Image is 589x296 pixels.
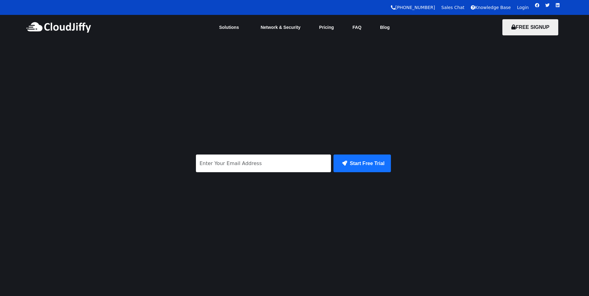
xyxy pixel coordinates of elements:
a: Login [517,5,529,10]
button: FREE SIGNUP [502,19,558,35]
a: Solutions [210,20,251,34]
a: Knowledge Base [471,5,511,10]
a: Network & Security [251,20,310,34]
a: Pricing [310,20,343,34]
a: Blog [371,20,399,34]
button: Start Free Trial [333,155,391,172]
a: FREE SIGNUP [502,25,558,30]
a: [PHONE_NUMBER] [391,5,435,10]
a: Sales Chat [441,5,464,10]
a: FAQ [343,20,371,34]
input: Enter Your Email Address [196,155,331,172]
